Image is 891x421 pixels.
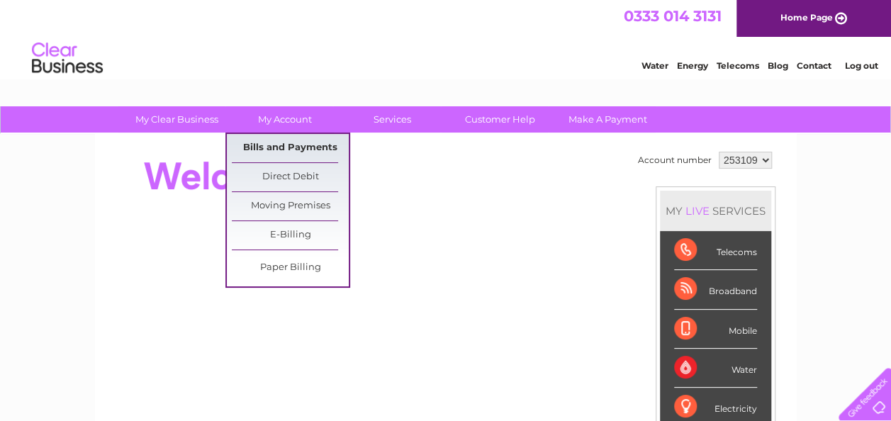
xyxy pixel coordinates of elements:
[334,106,451,133] a: Services
[844,60,878,71] a: Log out
[118,106,235,133] a: My Clear Business
[797,60,831,71] a: Contact
[677,60,708,71] a: Energy
[111,8,781,69] div: Clear Business is a trading name of Verastar Limited (registered in [GEOGRAPHIC_DATA] No. 3667643...
[660,191,771,231] div: MY SERVICES
[232,163,349,191] a: Direct Debit
[232,254,349,282] a: Paper Billing
[624,7,722,25] a: 0333 014 3131
[641,60,668,71] a: Water
[674,231,757,270] div: Telecoms
[232,192,349,220] a: Moving Premises
[226,106,343,133] a: My Account
[549,106,666,133] a: Make A Payment
[717,60,759,71] a: Telecoms
[442,106,559,133] a: Customer Help
[674,310,757,349] div: Mobile
[683,204,712,218] div: LIVE
[31,37,103,80] img: logo.png
[674,349,757,388] div: Water
[232,134,349,162] a: Bills and Payments
[768,60,788,71] a: Blog
[232,221,349,249] a: E-Billing
[674,270,757,309] div: Broadband
[634,148,715,172] td: Account number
